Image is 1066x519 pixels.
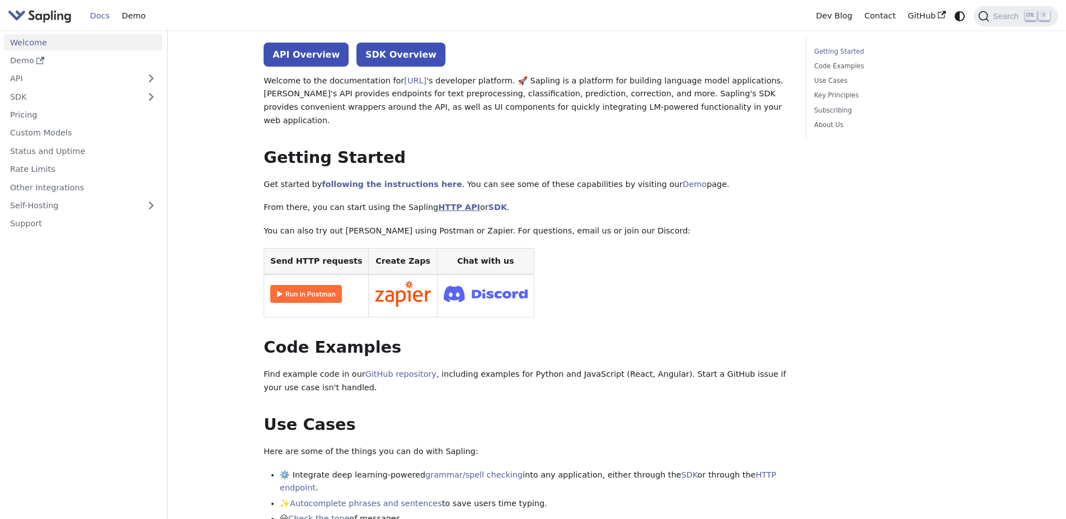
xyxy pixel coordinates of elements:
[264,43,349,67] a: API Overview
[140,71,162,87] button: Expand sidebar category 'API'
[814,61,966,72] a: Code Examples
[375,281,431,307] img: Connect in Zapier
[989,12,1025,21] span: Search
[116,7,152,25] a: Demo
[1039,11,1050,21] kbd: K
[4,216,162,232] a: Support
[322,180,462,189] a: following the instructions here
[810,7,858,25] a: Dev Blog
[4,34,162,50] a: Welcome
[814,46,966,57] a: Getting Started
[437,248,534,274] th: Chat with us
[4,71,140,87] a: API
[290,499,442,508] a: Autocomplete phrases and sentences
[4,125,162,141] a: Custom Models
[264,225,790,238] p: You can also try out [PERSON_NAME] using Postman or Zapier. For questions, email us or join our D...
[270,285,342,303] img: Run in Postman
[264,368,790,395] p: Find example code in our , including examples for Python and JavaScript (React, Angular). Start a...
[814,105,966,116] a: Subscribing
[901,7,951,25] a: GitHub
[4,161,162,177] a: Rate Limits
[280,469,790,495] li: ⚙️ Integrate deep learning-powered into any application, either through the or through the .
[438,203,480,212] a: HTTP API
[4,179,162,195] a: Other Integrations
[365,370,436,378] a: GitHub repository
[814,90,966,101] a: Key Principles
[858,7,902,25] a: Contact
[264,148,790,168] h2: Getting Started
[264,415,790,435] h2: Use Cases
[4,198,162,214] a: Self-Hosting
[84,7,116,25] a: Docs
[681,470,697,479] a: SDK
[264,201,790,214] p: From there, you can start using the Sapling or .
[444,282,528,305] img: Join Discord
[264,445,790,459] p: Here are some of the things you can do with Sapling:
[4,107,162,123] a: Pricing
[814,76,966,86] a: Use Cases
[814,120,966,130] a: About Us
[952,8,968,24] button: Switch between dark and light mode (currently system mode)
[425,470,523,479] a: grammar/spell checking
[8,8,76,24] a: Sapling.ai
[280,497,790,511] li: ✨ to save users time typing.
[264,338,790,358] h2: Code Examples
[369,248,438,274] th: Create Zaps
[264,248,369,274] th: Send HTTP requests
[974,6,1058,26] button: Search (Ctrl+K)
[264,178,790,191] p: Get started by . You can see some of these capabilities by visiting our page.
[140,88,162,105] button: Expand sidebar category 'SDK'
[4,88,140,105] a: SDK
[4,143,162,159] a: Status and Uptime
[404,76,426,85] a: [URL]
[264,74,790,128] p: Welcome to the documentation for 's developer platform. 🚀 Sapling is a platform for building lang...
[683,180,707,189] a: Demo
[356,43,445,67] a: SDK Overview
[4,53,162,69] a: Demo
[489,203,507,212] a: SDK
[8,8,72,24] img: Sapling.ai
